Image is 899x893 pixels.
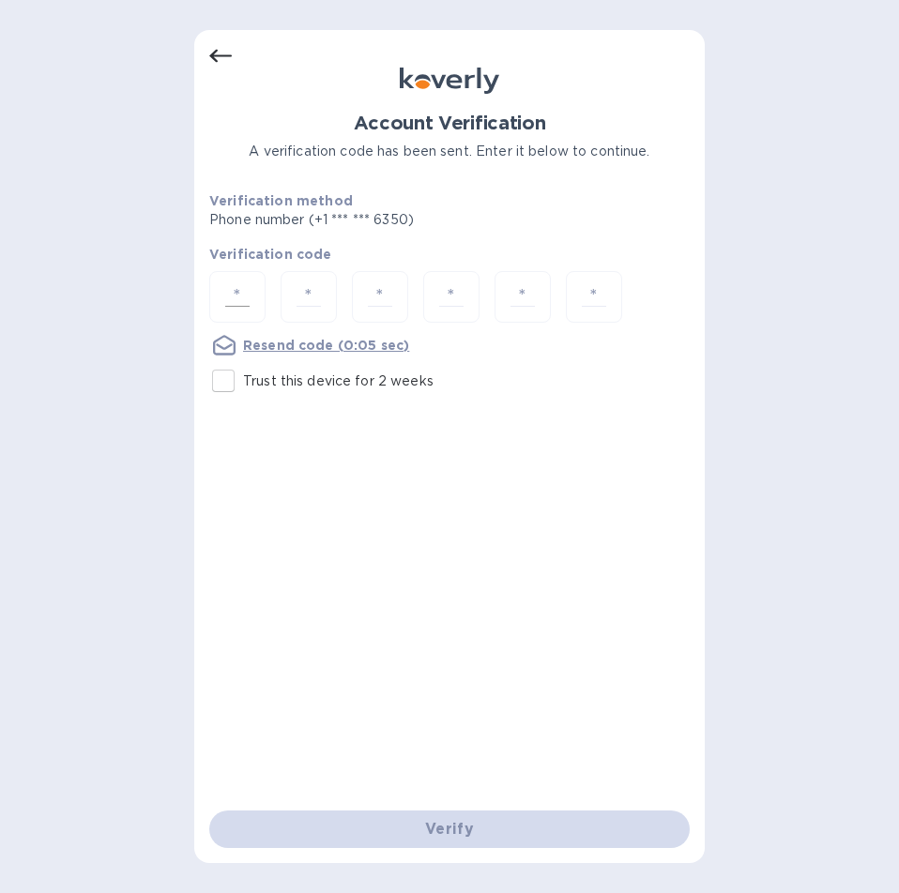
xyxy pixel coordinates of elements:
b: Verification method [209,193,353,208]
p: Verification code [209,245,690,264]
p: Phone number (+1 *** *** 6350) [209,210,557,230]
p: A verification code has been sent. Enter it below to continue. [209,142,690,161]
h1: Account Verification [209,113,690,134]
p: Trust this device for 2 weeks [243,371,434,391]
u: Resend code (0:05 sec) [243,338,409,353]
